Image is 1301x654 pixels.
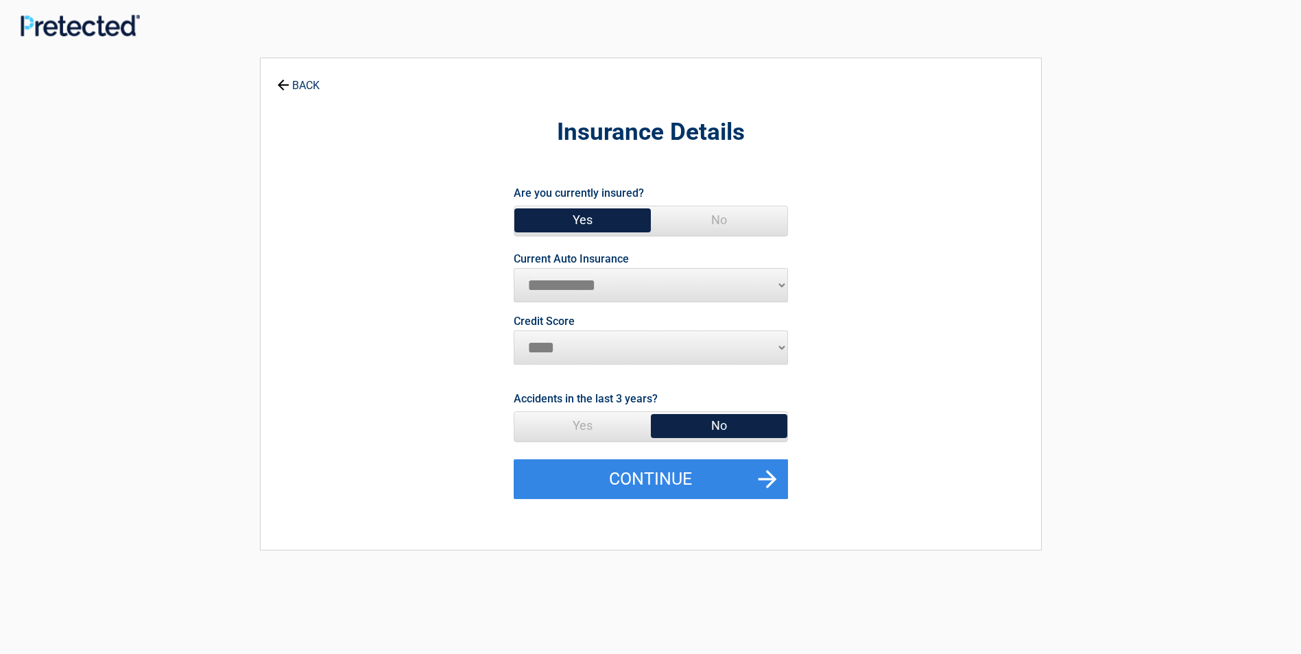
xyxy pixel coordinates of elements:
[514,412,651,439] span: Yes
[514,316,575,327] label: Credit Score
[21,14,140,36] img: Main Logo
[514,459,788,499] button: Continue
[274,67,322,91] a: BACK
[514,184,644,202] label: Are you currently insured?
[651,206,787,234] span: No
[514,206,651,234] span: Yes
[514,389,658,408] label: Accidents in the last 3 years?
[651,412,787,439] span: No
[514,254,629,265] label: Current Auto Insurance
[336,117,966,149] h2: Insurance Details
